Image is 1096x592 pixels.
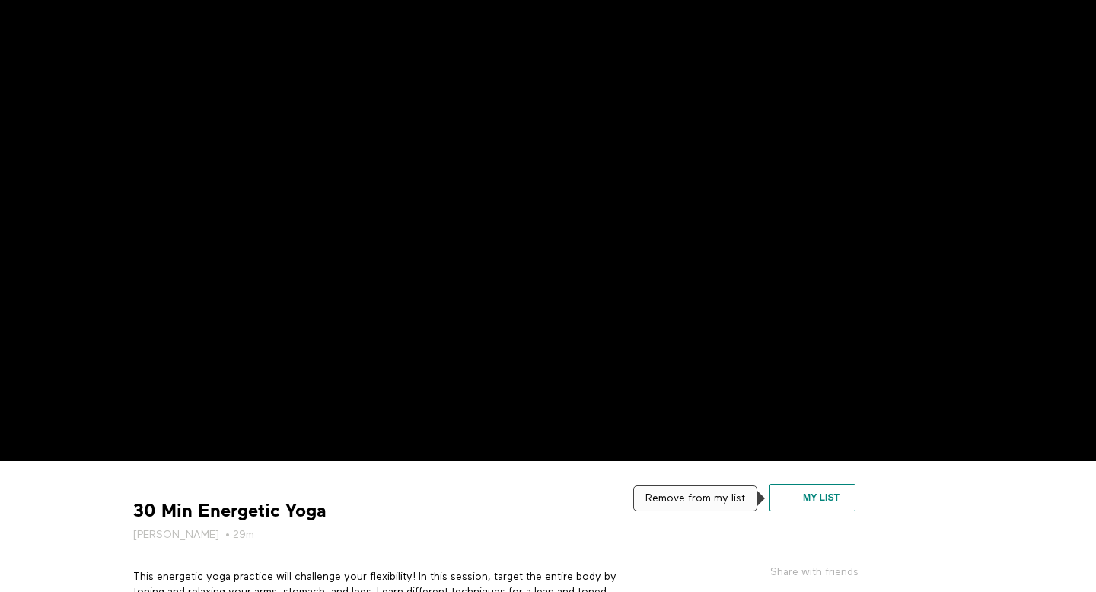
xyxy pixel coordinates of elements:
h5: Share with friends [687,565,942,592]
a: [PERSON_NAME] [133,527,219,543]
strong: 30 Min Energetic Yoga [133,499,327,523]
strong: Remove from my list [645,493,745,504]
h5: • 29m [133,527,643,543]
button: My list [769,484,855,511]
